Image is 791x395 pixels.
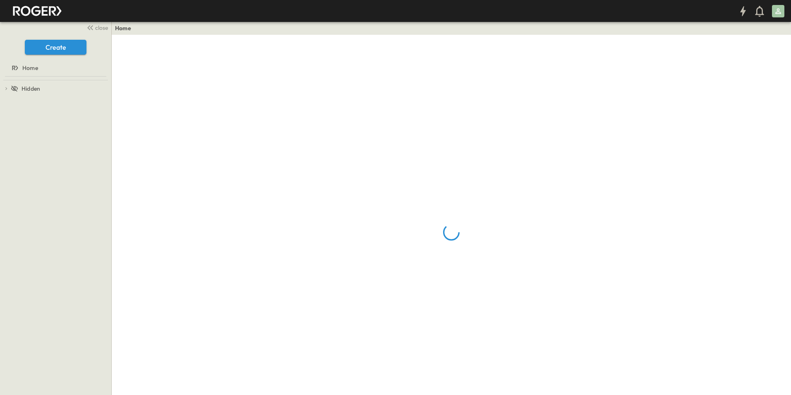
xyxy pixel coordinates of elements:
[22,64,38,72] span: Home
[22,84,40,93] span: Hidden
[83,22,110,33] button: close
[95,24,108,32] span: close
[115,24,131,32] a: Home
[115,24,136,32] nav: breadcrumbs
[25,40,86,55] button: Create
[2,62,108,74] a: Home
